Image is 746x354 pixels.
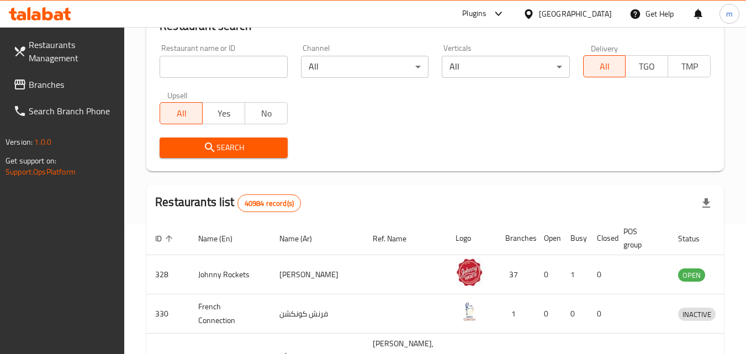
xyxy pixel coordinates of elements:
[202,102,245,124] button: Yes
[4,71,125,98] a: Branches
[245,102,288,124] button: No
[678,268,705,282] div: OPEN
[462,7,486,20] div: Plugins
[588,294,615,334] td: 0
[673,59,706,75] span: TMP
[456,298,483,325] img: French Connection
[198,232,247,245] span: Name (En)
[160,102,203,124] button: All
[29,38,116,65] span: Restaurants Management
[623,225,656,251] span: POS group
[678,269,705,282] span: OPEN
[591,44,618,52] label: Delivery
[693,190,719,216] div: Export file
[146,255,189,294] td: 328
[678,308,716,321] span: INACTIVE
[562,294,588,334] td: 0
[726,8,733,20] span: m
[160,138,287,158] button: Search
[496,294,535,334] td: 1
[678,232,714,245] span: Status
[237,194,301,212] div: Total records count
[6,154,56,168] span: Get support on:
[29,78,116,91] span: Branches
[625,55,668,77] button: TGO
[588,255,615,294] td: 0
[668,55,711,77] button: TMP
[535,255,562,294] td: 0
[301,56,428,78] div: All
[155,194,301,212] h2: Restaurants list
[496,221,535,255] th: Branches
[373,232,421,245] span: Ref. Name
[583,55,626,77] button: All
[535,294,562,334] td: 0
[189,294,271,334] td: French Connection
[496,255,535,294] td: 37
[588,221,615,255] th: Closed
[588,59,622,75] span: All
[160,56,287,78] input: Search for restaurant name or ID..
[4,98,125,124] a: Search Branch Phone
[207,105,241,121] span: Yes
[146,294,189,334] td: 330
[447,221,496,255] th: Logo
[630,59,664,75] span: TGO
[160,18,711,34] h2: Restaurant search
[189,255,271,294] td: Johnny Rockets
[535,221,562,255] th: Open
[279,232,326,245] span: Name (Ar)
[562,255,588,294] td: 1
[168,141,278,155] span: Search
[456,258,483,286] img: Johnny Rockets
[167,91,188,99] label: Upsell
[29,104,116,118] span: Search Branch Phone
[271,294,364,334] td: فرنش كونكشن
[442,56,569,78] div: All
[238,198,300,209] span: 40984 record(s)
[562,221,588,255] th: Busy
[539,8,612,20] div: [GEOGRAPHIC_DATA]
[4,31,125,71] a: Restaurants Management
[250,105,283,121] span: No
[155,232,176,245] span: ID
[271,255,364,294] td: [PERSON_NAME]
[6,135,33,149] span: Version:
[6,165,76,179] a: Support.OpsPlatform
[165,105,198,121] span: All
[34,135,51,149] span: 1.0.0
